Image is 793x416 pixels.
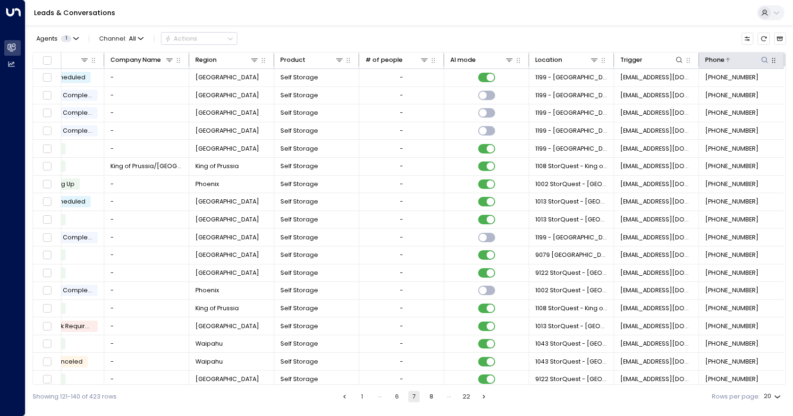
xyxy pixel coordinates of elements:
span: +18082030994 [705,375,759,383]
span: All [129,35,136,42]
span: Waipahu [195,340,223,348]
div: - [400,197,403,206]
button: Agents1 [33,33,82,44]
span: Toggle select row [42,90,52,101]
span: Self Storage [280,73,318,82]
span: Self Storage [280,322,318,331]
div: - [400,109,403,117]
div: Trigger [620,55,642,65]
span: Toggle select row [42,196,52,207]
span: Toggle select row [42,357,52,367]
div: Product [280,55,305,65]
span: 1199 - StorQuest - Honolulu / South [535,144,608,153]
span: Toggle select row [42,374,52,385]
span: +18082030994 [705,357,759,366]
td: - [104,176,189,193]
span: Self Storage [280,304,318,313]
span: no-reply@g5searchmarketing.com [620,269,693,277]
span: Honolulu [195,91,259,100]
span: +13525846937 [705,251,759,259]
span: +18085905348 [705,233,759,242]
span: 1013 StorQuest - Honolulu / Umi [535,322,608,331]
span: 9122 StorQuest - Redwood City / Bayshore [535,375,608,383]
div: Region [195,55,217,65]
span: +18084575004 [705,322,759,331]
span: 1013 StorQuest - Honolulu / Umi [535,215,608,224]
span: Phoenix [195,286,219,295]
span: Honolulu [195,127,259,135]
span: Self Storage [280,162,318,170]
span: +18082030994 [705,340,759,348]
span: Self Storage [280,180,318,188]
td: - [104,317,189,335]
span: no-reply-facilities@sparefoot.com [620,375,693,383]
td: - [104,87,189,104]
td: - [104,69,189,86]
button: Customize [742,33,753,44]
span: 1108 StorQuest - King of Prussia / Allendale [535,162,608,170]
button: Go to page 8 [426,391,437,402]
span: Self Storage [280,375,318,383]
button: Go to page 1 [356,391,368,402]
span: Toggle select row [42,126,52,136]
button: Go to page 6 [391,391,403,402]
span: Toggle select row [42,268,52,279]
span: Self Storage [280,109,318,117]
span: Honolulu [195,215,259,224]
span: no-reply-facilities@sparefoot.com [620,197,693,206]
span: 1199 - StorQuest - Honolulu / South [535,73,608,82]
span: Handoff Completed [37,127,98,135]
div: Button group with a nested menu [161,32,237,45]
button: Actions [161,32,237,45]
span: Honolulu [195,322,259,331]
td: - [104,140,189,157]
span: Honolulu [195,73,259,82]
div: AI mode [450,55,515,65]
td: - [104,264,189,282]
div: - [400,215,403,224]
span: 1 [61,35,71,42]
span: 9122 StorQuest - Redwood City / Bayshore [535,269,608,277]
span: no-reply-facilities@sparefoot.com [620,357,693,366]
span: no-reply@g5searchmarketing.com [620,162,693,170]
td: - [104,193,189,211]
span: 1013 StorQuest - Honolulu / Umi [535,197,608,206]
div: Product [280,55,345,65]
span: Toggle select row [42,214,52,225]
div: Company Name [110,55,175,65]
span: 1199 - StorQuest - Honolulu / South [535,127,608,135]
a: Leads & Conversations [34,8,115,17]
span: 1002 StorQuest - Phoenix / Bell [535,180,608,188]
td: - [104,282,189,299]
span: +14846862546 [705,162,759,170]
span: Honolulu [195,197,259,206]
button: Go to next page [478,391,489,402]
span: Handoff Completed [37,286,98,294]
div: - [400,144,403,153]
span: Toggle select row [42,108,52,119]
span: Toggle select row [42,250,52,261]
span: 9079 StorQuest - Tampa / Manhattan [535,251,608,259]
div: - [400,269,403,277]
button: page 7 [408,391,420,402]
div: - [400,233,403,242]
span: no-reply@g5searchmarketing.com [620,144,693,153]
span: +16027188412 [705,180,759,188]
span: 1108 StorQuest - King of Prussia / Allendale [535,304,608,313]
nav: pagination navigation [338,391,489,402]
span: +16196502234 [705,286,759,295]
span: 1199 - Storquest - Honolulu / South [535,109,608,117]
button: Channel:All [96,33,147,44]
span: 1199 - StorQuest - Honolulu / South [535,91,608,100]
td: - [104,229,189,246]
div: - [400,73,403,82]
td: - [104,300,189,317]
span: Self Storage [280,127,318,135]
td: - [104,371,189,388]
button: Go to page 22 [461,391,472,402]
div: # of people [365,55,430,65]
div: Company Name [110,55,161,65]
span: no-reply-facilities@sparefoot.com [620,109,693,117]
span: Toggle select row [42,161,52,172]
span: Phoenix [195,180,219,188]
